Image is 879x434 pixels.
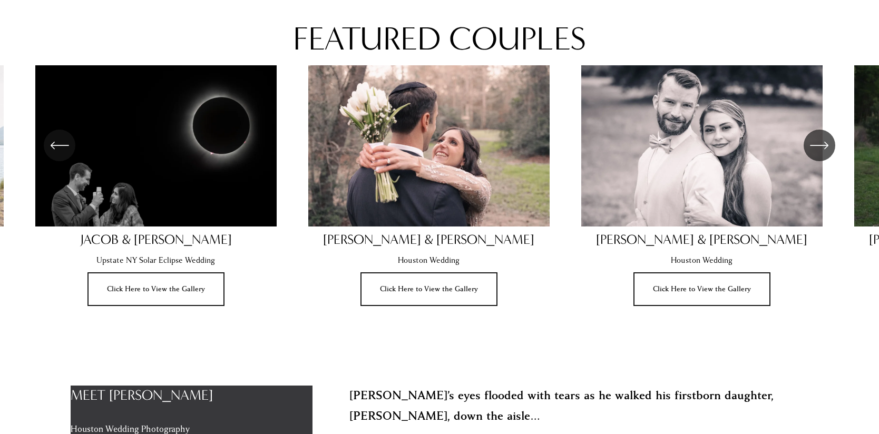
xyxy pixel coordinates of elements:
[804,130,835,161] button: Next
[360,272,497,306] a: Click Here to View the Gallery
[71,387,213,403] span: meet [PERSON_NAME]
[44,130,75,161] button: Previous
[349,388,777,423] strong: [PERSON_NAME]’s eyes flooded with tears as he walked his firstborn daughter, [PERSON_NAME], down ...
[87,272,224,306] a: Click Here to View the Gallery
[633,272,770,306] a: Click Here to View the Gallery
[35,13,844,65] p: featured couples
